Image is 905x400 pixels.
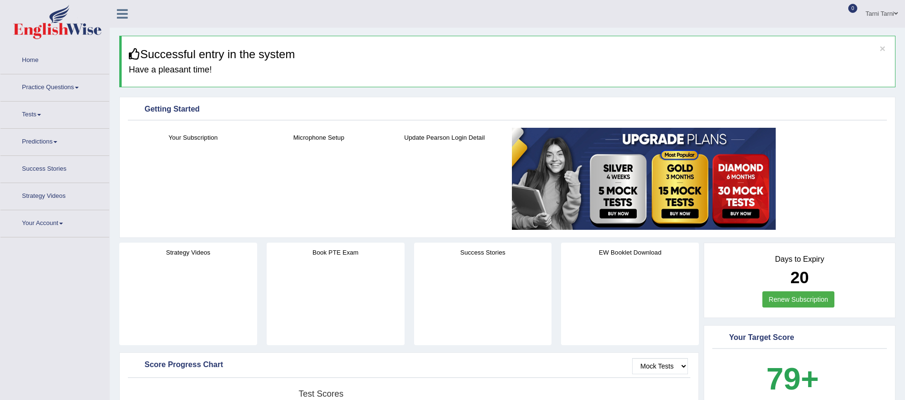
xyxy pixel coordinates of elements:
h4: EW Booklet Download [561,247,699,257]
b: 79+ [766,361,819,396]
a: Success Stories [0,156,109,180]
h3: Successful entry in the system [129,48,888,61]
h4: Strategy Videos [119,247,257,257]
a: Predictions [0,129,109,153]
h4: Update Pearson Login Detail [386,133,502,143]
tspan: Test scores [299,389,343,399]
a: Your Account [0,210,109,234]
a: Renew Subscription [762,291,834,308]
b: 20 [791,268,809,287]
div: Your Target Score [715,331,884,345]
button: × [880,43,885,53]
div: Getting Started [130,103,884,117]
h4: Microphone Setup [260,133,376,143]
h4: Success Stories [414,247,552,257]
h4: Your Subscription [135,133,251,143]
a: Home [0,47,109,71]
img: small5.jpg [512,128,776,230]
a: Strategy Videos [0,183,109,207]
span: 0 [848,4,858,13]
a: Tests [0,102,109,125]
h4: Have a pleasant time! [129,65,888,75]
a: Practice Questions [0,74,109,98]
div: Score Progress Chart [130,358,688,372]
h4: Days to Expiry [715,255,884,264]
h4: Book PTE Exam [267,247,405,257]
